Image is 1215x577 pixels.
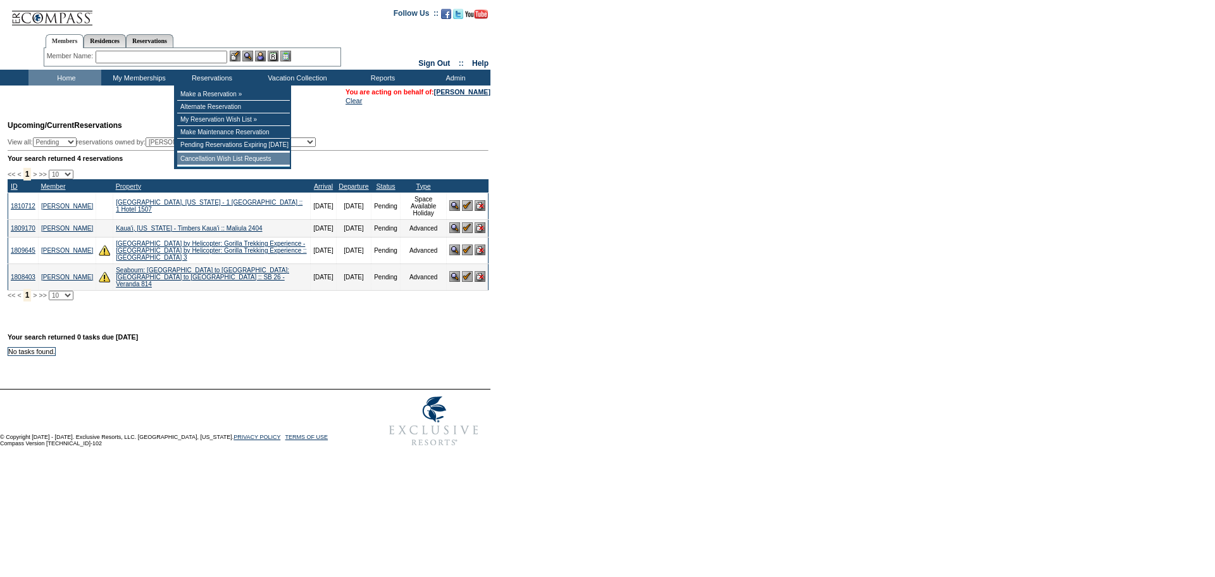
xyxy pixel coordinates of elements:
a: ID [11,182,18,190]
td: Vacation Collection [247,70,345,86]
img: Confirm Reservation [462,200,473,211]
img: View Reservation [449,200,460,211]
img: View [242,51,253,61]
a: Kaua'i, [US_STATE] - Timbers Kaua'i :: Maliula 2404 [116,225,262,232]
img: There are insufficient days and/or tokens to cover this reservation [99,244,110,256]
a: TERMS OF USE [285,434,328,440]
td: Pending [371,263,401,290]
span: >> [39,170,46,178]
div: Member Name: [47,51,96,61]
a: 1809170 [11,225,35,232]
a: Arrival [314,182,333,190]
td: Pending [371,219,401,237]
span: >> [39,291,46,299]
span: :: [459,59,464,68]
img: Exclusive Resorts [377,390,490,453]
td: Advanced [400,237,447,263]
img: Cancel Reservation [475,271,485,282]
a: Property [116,182,141,190]
a: 1810712 [11,203,35,210]
td: Reports [345,70,418,86]
img: View Reservation [449,244,460,255]
span: < [17,170,21,178]
img: Cancel Reservation [475,222,485,233]
span: You are acting on behalf of: [346,88,490,96]
span: > [33,291,37,299]
a: Type [416,182,431,190]
td: Pending [371,237,401,263]
a: Seabourn: [GEOGRAPHIC_DATA] to [GEOGRAPHIC_DATA]: [GEOGRAPHIC_DATA] to [GEOGRAPHIC_DATA] :: SB 26... [116,267,289,288]
a: 1808403 [11,274,35,281]
a: Reservations [126,34,173,48]
a: [PERSON_NAME] [41,203,93,210]
img: View Reservation [449,222,460,233]
img: b_edit.gif [230,51,240,61]
span: > [33,170,37,178]
td: [DATE] [311,219,336,237]
a: [GEOGRAPHIC_DATA], [US_STATE] - 1 [GEOGRAPHIC_DATA] :: 1 Hotel 1507 [116,199,302,213]
td: Cancellation Wish List Requests [177,153,290,165]
a: Clear [346,97,362,105]
img: Confirm Reservation [462,222,473,233]
td: Admin [418,70,490,86]
td: My Reservation Wish List » [177,113,290,126]
a: Member [40,182,65,190]
span: 1 [23,289,32,301]
td: Home [28,70,101,86]
img: Confirm Reservation [462,271,473,282]
a: [PERSON_NAME] [41,225,93,232]
td: Pending [371,193,401,219]
td: Alternate Reservation [177,101,290,113]
td: [DATE] [336,219,371,237]
td: [DATE] [336,237,371,263]
a: Departure [339,182,368,190]
img: Cancel Reservation [475,244,485,255]
span: 1 [23,168,32,181]
div: Your search returned 4 reservations [8,155,489,162]
a: Sign Out [418,59,450,68]
td: My Memberships [101,70,174,86]
span: Upcoming/Current [8,121,74,130]
span: Reservations [8,121,122,130]
span: << [8,170,15,178]
img: Cancel Reservation [475,200,485,211]
td: No tasks found. [8,347,56,355]
a: PRIVACY POLICY [234,434,280,440]
a: [GEOGRAPHIC_DATA] by Helicopter: Gorilla Trekking Experience - [GEOGRAPHIC_DATA] by Helicopter: G... [116,240,306,261]
td: [DATE] [311,263,336,290]
a: [PERSON_NAME] [434,88,490,96]
div: Your search returned 0 tasks due [DATE] [8,333,492,347]
td: Reservations [174,70,247,86]
a: Status [376,182,395,190]
img: Subscribe to our YouTube Channel [465,10,488,19]
td: Pending Reservations Expiring [DATE] [177,139,290,151]
img: Reservations [268,51,278,61]
a: 1809645 [11,247,35,254]
a: Follow us on Twitter [453,13,463,20]
td: Make Maintenance Reservation [177,126,290,139]
td: Advanced [400,219,447,237]
td: [DATE] [336,263,371,290]
a: Members [46,34,84,48]
div: View all: reservations owned by: [8,137,321,147]
a: Subscribe to our YouTube Channel [465,13,488,20]
td: Follow Us :: [394,8,439,23]
a: [PERSON_NAME] [41,247,93,254]
span: << [8,291,15,299]
td: Advanced [400,263,447,290]
img: b_calculator.gif [280,51,291,61]
a: Become our fan on Facebook [441,13,451,20]
td: [DATE] [311,237,336,263]
img: There are insufficient days and/or tokens to cover this reservation [99,271,110,282]
td: [DATE] [311,193,336,219]
td: Make a Reservation » [177,88,290,101]
img: Follow us on Twitter [453,9,463,19]
a: Help [472,59,489,68]
img: Become our fan on Facebook [441,9,451,19]
img: View Reservation [449,271,460,282]
img: Impersonate [255,51,266,61]
span: < [17,291,21,299]
a: Residences [84,34,126,48]
td: Space Available Holiday [400,193,447,219]
a: [PERSON_NAME] [41,274,93,281]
